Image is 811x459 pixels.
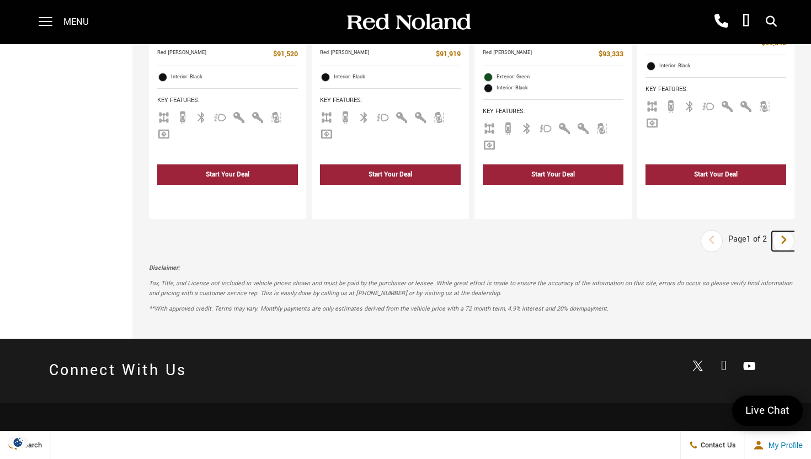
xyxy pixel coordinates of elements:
[395,112,408,120] span: Interior Accents
[157,49,298,60] a: Red [PERSON_NAME] $91,520
[320,112,333,120] span: AWD
[739,355,761,377] a: Open Youtube-play in a new window
[483,188,623,208] div: undefined - New 2025 INEOS Grenadier Quartermaster With Navigation & 4WD
[599,49,623,60] span: $93,333
[520,123,533,131] span: Bluetooth
[645,101,659,109] span: AWD
[320,164,461,185] div: Start Your Deal
[740,403,795,418] span: Live Chat
[483,123,496,131] span: AWD
[713,355,735,377] a: Open Facebook in a new window
[157,112,170,120] span: AWD
[702,101,715,109] span: Fog Lights
[723,230,772,252] div: Page 1 of 2
[497,72,623,83] span: Exterior: Green
[320,49,436,60] span: Red [PERSON_NAME]
[558,123,571,131] span: Interior Accents
[687,356,709,378] a: Open Twitter in a new window
[645,164,786,185] div: Start Your Deal
[6,436,31,448] img: Opt-Out Icon
[6,436,31,448] section: Click to Open Cookie Consent Modal
[176,112,189,120] span: Backup Camera
[758,101,771,109] span: Lane Warning
[339,112,352,120] span: Backup Camera
[320,188,461,208] div: undefined - New 2025 INEOS Grenadier Quartermaster With Navigation & 4WD
[157,188,298,208] div: undefined - New 2025 INEOS Grenadier Trialmaster Edition With Navigation & 4WD
[171,72,298,83] span: Interior: Black
[414,112,427,120] span: Keyless Entry
[436,49,461,60] span: $91,919
[273,49,298,60] span: $91,520
[483,49,623,60] a: Red [PERSON_NAME] $93,333
[732,396,803,426] a: Live Chat
[483,164,623,185] div: Start Your Deal
[157,129,170,137] span: Navigation Sys
[251,112,264,120] span: Keyless Entry
[232,112,246,120] span: Interior Accents
[49,355,187,386] h2: Connect With Us
[664,101,677,109] span: Backup Camera
[149,264,180,272] strong: Disclaimer:
[157,94,298,106] span: Key Features :
[334,72,461,83] span: Interior: Black
[595,123,609,131] span: Lane Warning
[320,129,333,137] span: Navigation Sys
[645,118,659,126] span: Navigation Sys
[345,13,472,32] img: Red Noland Auto Group
[497,83,623,94] span: Interior: Black
[358,112,371,120] span: Bluetooth
[645,83,786,95] span: Key Features :
[195,112,208,120] span: Bluetooth
[157,164,298,185] div: Start Your Deal
[149,279,794,298] p: Tax, Title, and License not included in vehicle prices shown and must be paid by the purchaser or...
[745,431,811,459] button: Open user profile menu
[764,441,803,450] span: My Profile
[376,112,390,120] span: Fog Lights
[483,49,599,60] span: Red [PERSON_NAME]
[772,231,796,251] a: next page
[645,188,786,208] div: undefined - New 2025 INEOS Grenadier Quartermaster With Navigation & 4WD
[721,101,734,109] span: Interior Accents
[433,112,446,120] span: Lane Warning
[270,112,283,120] span: Lane Warning
[320,94,461,106] span: Key Features :
[739,101,753,109] span: Keyless Entry
[577,123,590,131] span: Keyless Entry
[483,105,623,118] span: Key Features :
[501,123,515,131] span: Backup Camera
[157,49,273,60] span: Red [PERSON_NAME]
[659,61,786,72] span: Interior: Black
[694,170,738,179] div: Start Your Deal
[320,49,461,60] a: Red [PERSON_NAME] $91,919
[149,304,794,314] p: **With approved credit. Terms may vary. Monthly payments are only estimates derived from the vehi...
[698,440,736,450] span: Contact Us
[539,123,552,131] span: Fog Lights
[206,170,249,179] div: Start Your Deal
[531,170,575,179] div: Start Your Deal
[369,170,412,179] div: Start Your Deal
[214,112,227,120] span: Fog Lights
[483,140,496,148] span: Navigation Sys
[683,101,696,109] span: Bluetooth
